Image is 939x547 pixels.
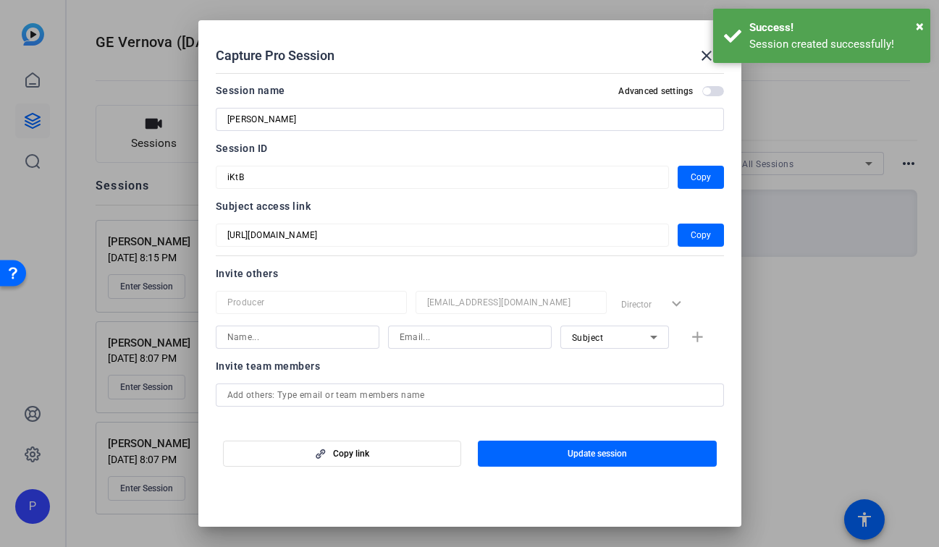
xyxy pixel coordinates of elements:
[691,226,711,244] span: Copy
[223,441,462,467] button: Copy link
[400,328,540,346] input: Email...
[216,82,285,99] div: Session name
[216,198,724,215] div: Subject access link
[572,333,604,343] span: Subject
[916,15,924,37] button: Close
[227,111,712,128] input: Enter Session Name
[427,294,595,311] input: Email...
[568,448,627,459] span: Update session
[216,265,724,282] div: Invite others
[678,166,724,189] button: Copy
[216,140,724,157] div: Session ID
[227,294,395,311] input: Name...
[227,328,368,346] input: Name...
[698,47,715,64] mat-icon: close
[691,169,711,186] span: Copy
[618,85,693,97] h2: Advanced settings
[478,441,717,467] button: Update session
[678,224,724,247] button: Copy
[749,20,919,36] div: Success!
[227,386,712,404] input: Add others: Type email or team members name
[227,226,657,244] input: Session OTP
[333,448,369,459] span: Copy link
[216,357,724,375] div: Invite team members
[749,36,919,53] div: Session created successfully!
[216,38,724,73] div: Capture Pro Session
[916,17,924,35] span: ×
[227,169,657,186] input: Session OTP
